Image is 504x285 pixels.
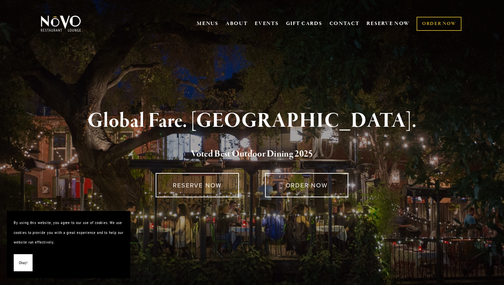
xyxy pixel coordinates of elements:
a: ORDER NOW [417,17,461,31]
a: CONTACT [329,17,360,30]
a: GIFT CARDS [286,17,322,30]
strong: Global Fare. [GEOGRAPHIC_DATA]. [87,108,416,134]
a: MENUS [197,20,218,27]
section: Cookie banner [7,211,130,278]
img: Novo Restaurant &amp; Lounge [39,15,82,32]
a: RESERVE NOW [367,17,410,30]
span: Okay! [19,258,27,268]
p: By using this website, you agree to our use of cookies. We use cookies to provide you with a grea... [14,218,123,247]
a: RESERVE NOW [156,173,239,197]
a: Voted Best Outdoor Dining 202 [191,148,308,161]
a: ABOUT [226,20,248,27]
button: Okay! [14,254,33,272]
a: EVENTS [255,20,278,27]
a: ORDER NOW [265,173,348,197]
h2: 5 [52,147,452,161]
